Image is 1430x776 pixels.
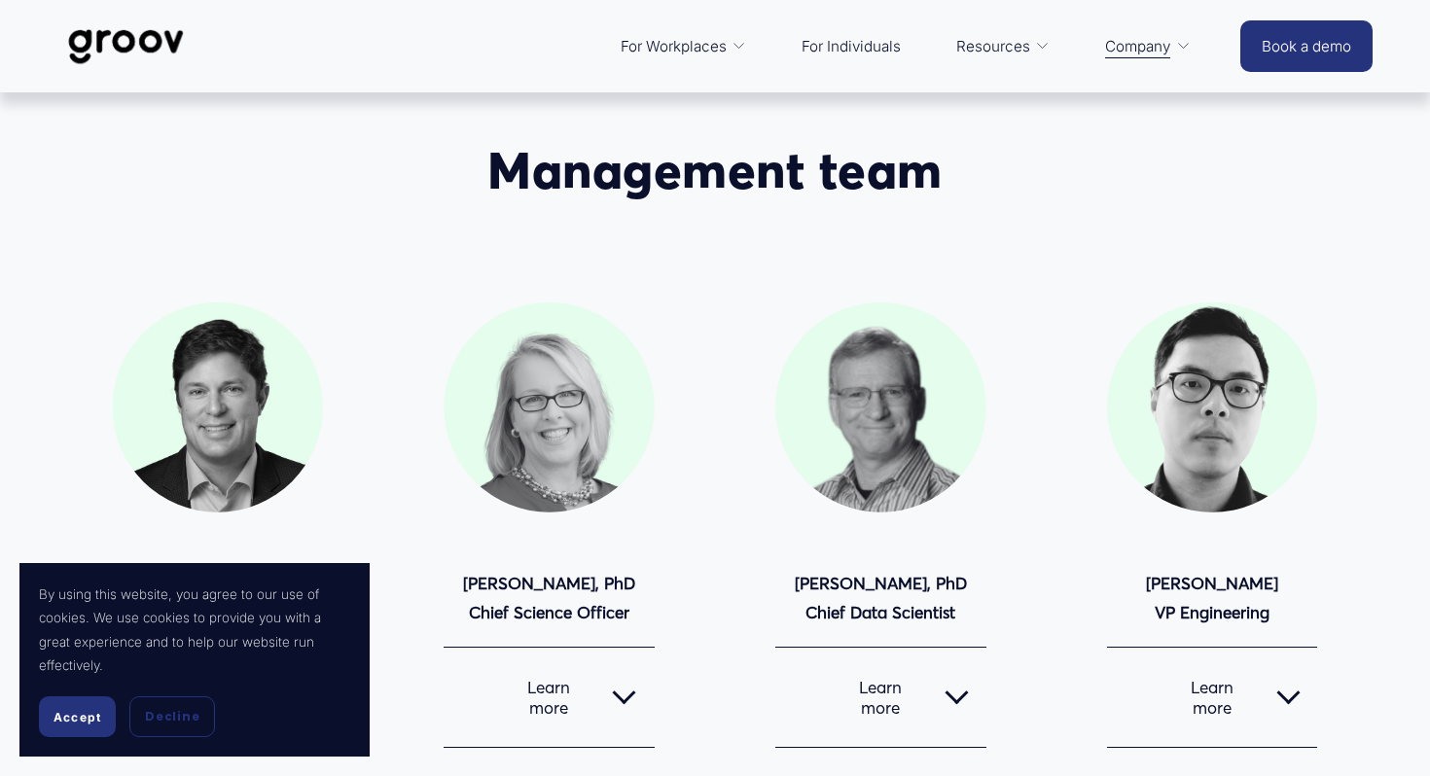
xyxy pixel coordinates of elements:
[1107,648,1317,747] button: Learn more
[39,582,350,677] p: By using this website, you agree to our use of cookies. We use cookies to provide you with a grea...
[956,33,1030,59] span: Resources
[795,573,967,623] strong: [PERSON_NAME], PhD Chief Data Scientist
[1095,23,1200,69] a: folder dropdown
[57,15,195,79] img: Groov | Workplace Science Platform | Unlock Performance | Drive Results
[463,573,635,623] strong: [PERSON_NAME], PhD Chief Science Officer
[54,710,101,724] span: Accept
[1146,573,1278,623] strong: [PERSON_NAME] VP Engineering
[1105,33,1170,59] span: Company
[611,23,757,69] a: folder dropdown
[1125,677,1276,718] span: Learn more
[947,23,1060,69] a: folder dropdown
[57,140,1373,201] h2: Management team
[461,677,612,718] span: Learn more
[444,648,654,747] button: Learn more
[1240,20,1373,72] a: Book a demo
[775,648,985,747] button: Learn more
[793,677,945,718] span: Learn more
[39,696,116,737] button: Accept
[145,708,199,725] span: Decline
[621,33,727,59] span: For Workplaces
[792,23,911,69] a: For Individuals
[19,563,370,757] section: Cookie banner
[129,696,215,737] button: Decline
